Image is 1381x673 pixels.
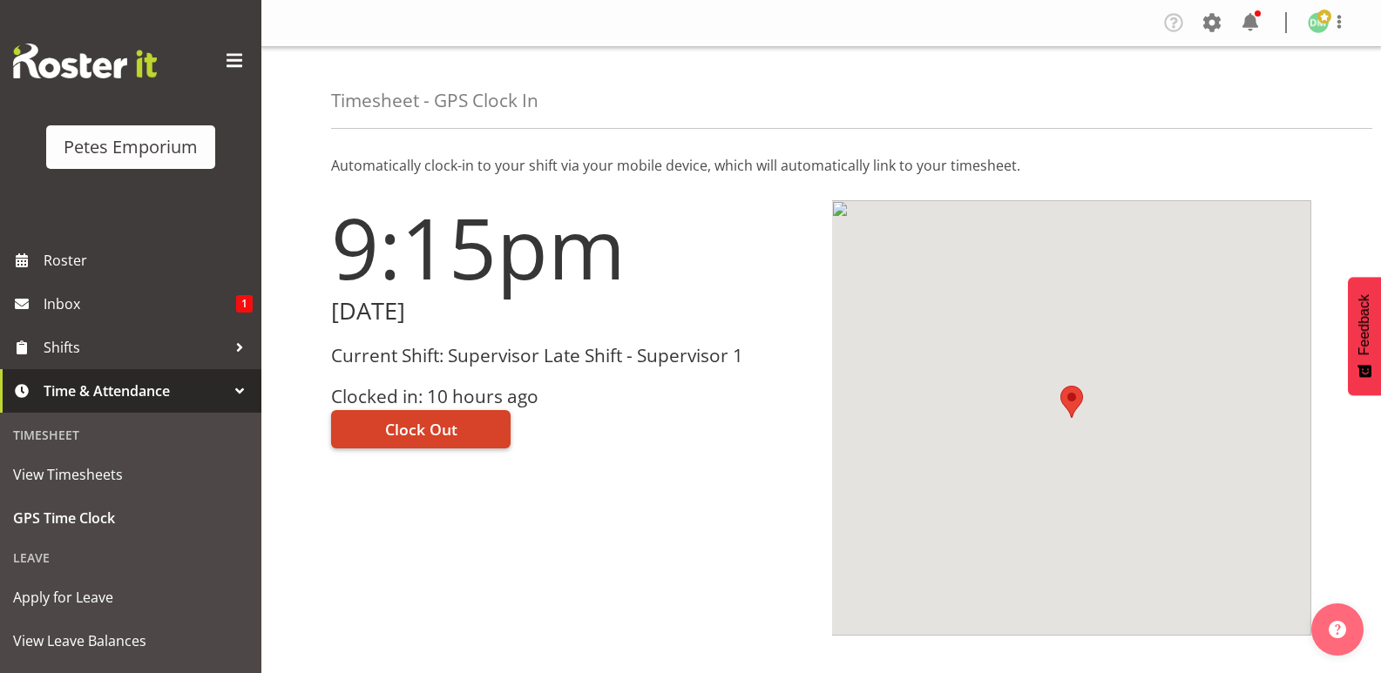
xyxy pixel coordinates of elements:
[13,628,248,654] span: View Leave Balances
[331,298,811,325] h2: [DATE]
[4,417,257,453] div: Timesheet
[4,619,257,663] a: View Leave Balances
[331,91,538,111] h4: Timesheet - GPS Clock In
[331,155,1311,176] p: Automatically clock-in to your shift via your mobile device, which will automatically link to you...
[4,575,257,619] a: Apply for Leave
[44,378,227,404] span: Time & Attendance
[44,334,227,360] span: Shifts
[331,346,811,366] h3: Current Shift: Supervisor Late Shift - Supervisor 1
[13,584,248,610] span: Apply for Leave
[4,540,257,575] div: Leave
[13,44,157,78] img: Rosterit website logo
[1348,277,1381,395] button: Feedback - Show survey
[13,461,248,488] span: View Timesheets
[44,247,253,273] span: Roster
[236,295,253,313] span: 1
[331,200,811,294] h1: 9:15pm
[331,387,811,407] h3: Clocked in: 10 hours ago
[331,410,511,448] button: Clock Out
[4,453,257,496] a: View Timesheets
[64,134,198,160] div: Petes Emporium
[4,496,257,540] a: GPS Time Clock
[44,291,236,317] span: Inbox
[13,505,248,531] span: GPS Time Clock
[1357,294,1372,355] span: Feedback
[1308,12,1329,33] img: david-mcauley697.jpg
[385,418,457,441] span: Clock Out
[1329,621,1346,638] img: help-xxl-2.png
